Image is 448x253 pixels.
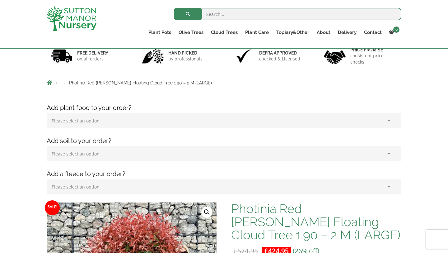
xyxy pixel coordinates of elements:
[42,103,406,113] h4: Add plant food to your order?
[174,8,401,20] input: Search...
[259,56,300,62] p: checked & Licensed
[45,200,60,215] span: Sale!
[77,56,108,62] p: on all orders
[207,28,241,37] a: Cloud Trees
[241,28,273,37] a: Plant Care
[42,169,406,179] h4: Add a fleece to your order?
[350,53,398,65] p: consistent price checks
[273,28,313,37] a: Topiary&Other
[168,56,203,62] p: by professionals
[233,48,254,64] img: 3.jpg
[393,26,399,33] span: 0
[42,136,406,146] h4: Add soil to your order?
[313,28,334,37] a: About
[175,28,207,37] a: Olive Trees
[145,28,175,37] a: Plant Pots
[201,207,212,218] a: View full-screen image gallery
[324,46,346,65] img: 4.jpg
[334,28,360,37] a: Delivery
[142,48,164,64] img: 2.jpg
[350,47,398,53] h6: Price promise
[47,6,96,31] img: logo
[385,28,401,37] a: 0
[77,50,108,56] h6: FREE DELIVERY
[168,50,203,56] h6: hand picked
[231,202,401,241] h1: Photinia Red [PERSON_NAME] Floating Cloud Tree 1.90 – 2 M (LARGE)
[51,48,72,64] img: 1.jpg
[259,50,300,56] h6: Defra approved
[360,28,385,37] a: Contact
[47,80,401,85] nav: Breadcrumbs
[69,80,212,85] span: Photinia Red [PERSON_NAME] Floating Cloud Tree 1.90 – 2 M (LARGE)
